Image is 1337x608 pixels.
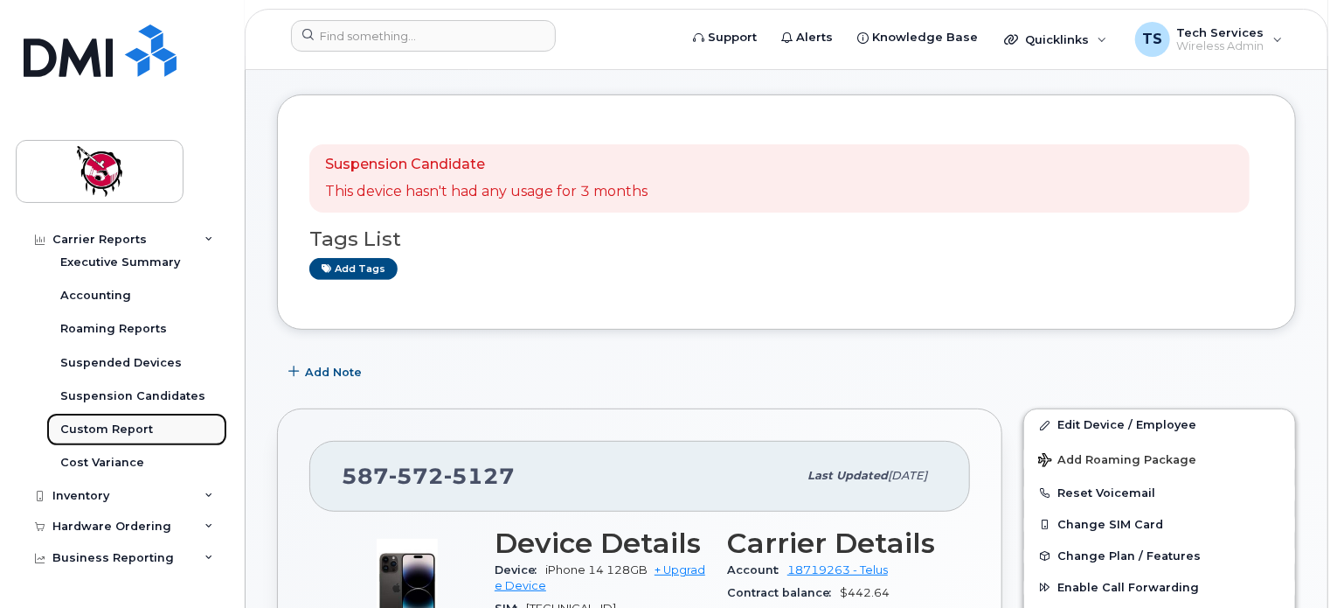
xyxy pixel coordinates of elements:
[1024,572,1295,604] button: Enable Call Forwarding
[796,29,833,46] span: Alerts
[727,528,939,559] h3: Carrier Details
[1025,32,1089,46] span: Quicklinks
[1038,453,1196,470] span: Add Roaming Package
[444,463,515,489] span: 5127
[807,469,888,482] span: Last updated
[495,563,545,577] span: Device
[1261,532,1324,595] iframe: Messenger Launcher
[495,563,705,592] a: + Upgrade Device
[1024,509,1295,541] button: Change SIM Card
[1142,29,1162,50] span: TS
[888,469,927,482] span: [DATE]
[787,563,888,577] a: 18719263 - Telus
[708,29,757,46] span: Support
[727,563,787,577] span: Account
[727,586,840,599] span: Contract balance
[495,528,706,559] h3: Device Details
[277,356,377,388] button: Add Note
[305,364,362,381] span: Add Note
[342,463,515,489] span: 587
[845,20,990,55] a: Knowledge Base
[545,563,648,577] span: iPhone 14 128GB
[769,20,845,55] a: Alerts
[681,20,769,55] a: Support
[309,258,398,280] a: Add tags
[325,182,648,202] p: This device hasn't had any usage for 3 months
[1024,541,1295,572] button: Change Plan / Features
[291,20,556,52] input: Find something...
[1177,39,1264,53] span: Wireless Admin
[1057,549,1201,563] span: Change Plan / Features
[325,155,648,175] p: Suspension Candidate
[992,22,1119,57] div: Quicklinks
[309,228,1264,250] h3: Tags List
[1057,581,1199,594] span: Enable Call Forwarding
[389,463,444,489] span: 572
[840,586,890,599] span: $442.64
[1024,409,1295,441] a: Edit Device / Employee
[872,29,978,46] span: Knowledge Base
[1024,478,1295,509] button: Reset Voicemail
[1024,441,1295,477] button: Add Roaming Package
[1123,22,1295,57] div: Tech Services
[1177,25,1264,39] span: Tech Services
